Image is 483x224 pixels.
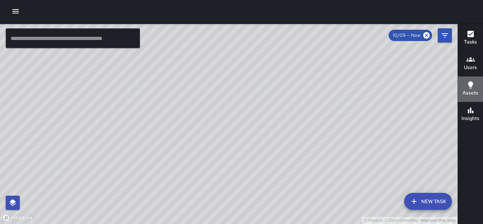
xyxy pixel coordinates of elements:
button: New Task [404,193,452,210]
button: Filters [438,28,452,42]
h6: Tasks [464,38,477,46]
button: Users [458,51,483,76]
div: 10/09 — Now [389,30,432,41]
h6: Assets [462,89,478,97]
h6: Insights [461,115,479,122]
button: Insights [458,102,483,127]
button: Tasks [458,25,483,51]
span: 10/09 — Now [389,32,425,39]
button: Assets [458,76,483,102]
h6: Users [464,64,477,71]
